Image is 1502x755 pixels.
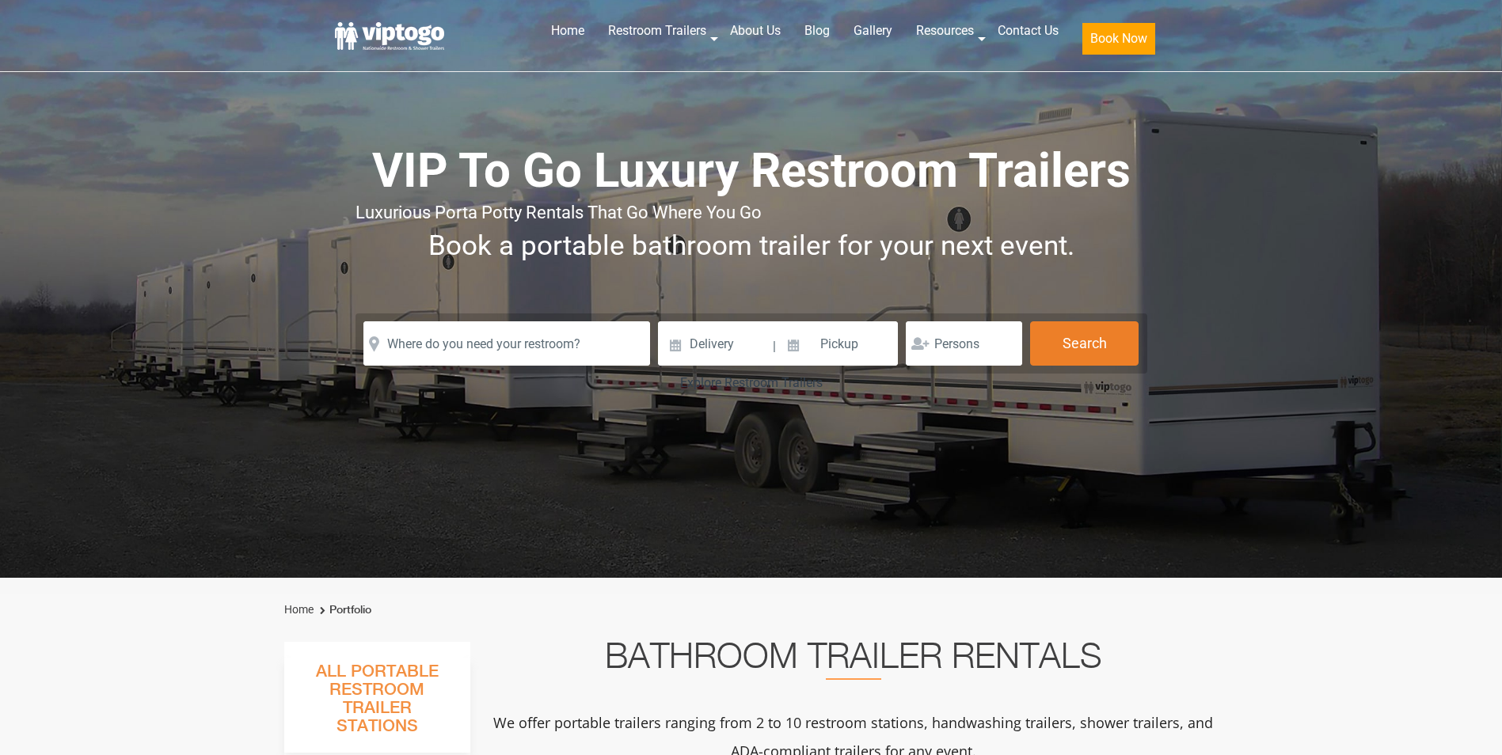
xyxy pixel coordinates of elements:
[718,13,793,48] a: About Us
[284,603,314,616] a: Home
[986,13,1070,48] a: Contact Us
[658,321,771,366] input: Delivery
[363,321,650,366] input: Where do you need your restroom?
[539,13,596,48] a: Home
[492,642,1215,680] h2: Bathroom Trailer Rentals
[1070,13,1167,64] a: Book Now
[428,230,1074,262] span: Book a portable bathroom trailer for your next event.
[1082,23,1155,55] button: Book Now
[793,13,842,48] a: Blog
[773,321,776,372] span: |
[372,142,1131,199] span: VIP To Go Luxury Restroom Trailers
[284,658,470,753] h3: All Portable Restroom Trailer Stations
[778,321,899,366] input: Pickup
[906,321,1022,366] input: Persons
[316,601,371,620] li: Portfolio
[356,203,762,222] span: Luxurious Porta Potty Rentals That Go Where You Go
[904,13,986,48] a: Resources
[596,13,718,48] a: Restroom Trailers
[842,13,904,48] a: Gallery
[1030,321,1139,366] button: Search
